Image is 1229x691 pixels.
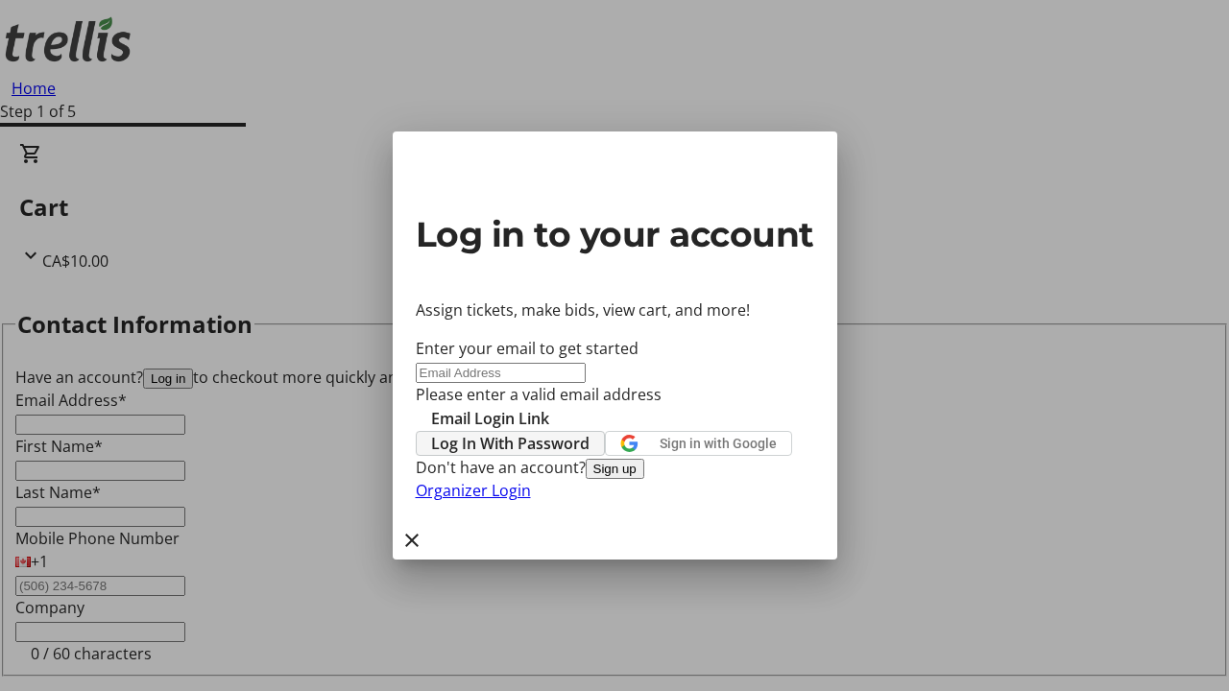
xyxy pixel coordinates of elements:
[416,298,814,322] p: Assign tickets, make bids, view cart, and more!
[393,521,431,560] button: Close
[660,436,777,451] span: Sign in with Google
[416,480,531,501] a: Organizer Login
[431,407,549,430] span: Email Login Link
[416,208,814,260] h2: Log in to your account
[586,459,644,479] button: Sign up
[416,383,814,406] tr-error: Please enter a valid email address
[431,432,590,455] span: Log In With Password
[416,338,639,359] label: Enter your email to get started
[416,431,605,456] button: Log In With Password
[416,407,565,430] button: Email Login Link
[416,363,586,383] input: Email Address
[416,456,814,479] div: Don't have an account?
[605,431,792,456] button: Sign in with Google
